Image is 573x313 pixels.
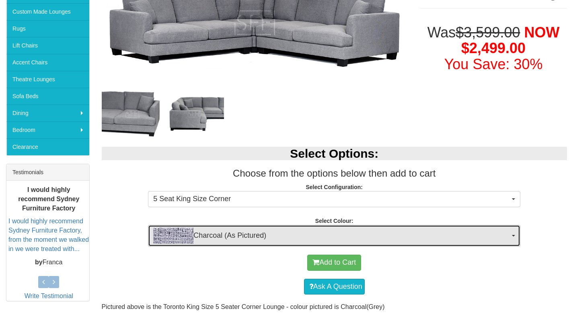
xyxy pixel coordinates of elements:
a: Dining [6,105,89,121]
a: I would highly recommend Sydney Furniture Factory, from the moment we walked in we were treated w... [8,218,89,252]
button: Add to Cart [307,255,361,271]
button: Charcoal (As Pictured)Charcoal (As Pictured) [148,225,520,247]
h1: Was [420,25,567,72]
div: Testimonials [6,164,89,181]
strong: Select Configuration: [306,184,363,190]
img: Charcoal (As Pictured) [153,228,193,244]
a: Clearance [6,138,89,155]
span: Charcoal (As Pictured) [153,228,510,244]
font: You Save: 30% [444,56,543,72]
h3: Choose from the options below then add to cart [102,168,567,179]
strong: Select Colour: [315,218,353,224]
a: Write Testimonial [25,292,73,299]
button: 5 Seat King Size Corner [148,191,520,207]
b: Select Options: [290,147,378,160]
a: Accent Chairs [6,54,89,71]
a: Lift Chairs [6,37,89,54]
a: Custom Made Lounges [6,3,89,20]
span: 5 Seat King Size Corner [153,194,510,204]
a: Ask A Question [304,279,365,295]
a: Sofa Beds [6,88,89,105]
a: Theatre Lounges [6,71,89,88]
b: by [35,258,43,265]
span: NOW $2,499.00 [461,24,560,57]
a: Bedroom [6,121,89,138]
b: I would highly recommend Sydney Furniture Factory [18,186,79,212]
p: Franca [8,257,89,267]
a: Rugs [6,20,89,37]
del: $3,599.00 [456,24,520,41]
